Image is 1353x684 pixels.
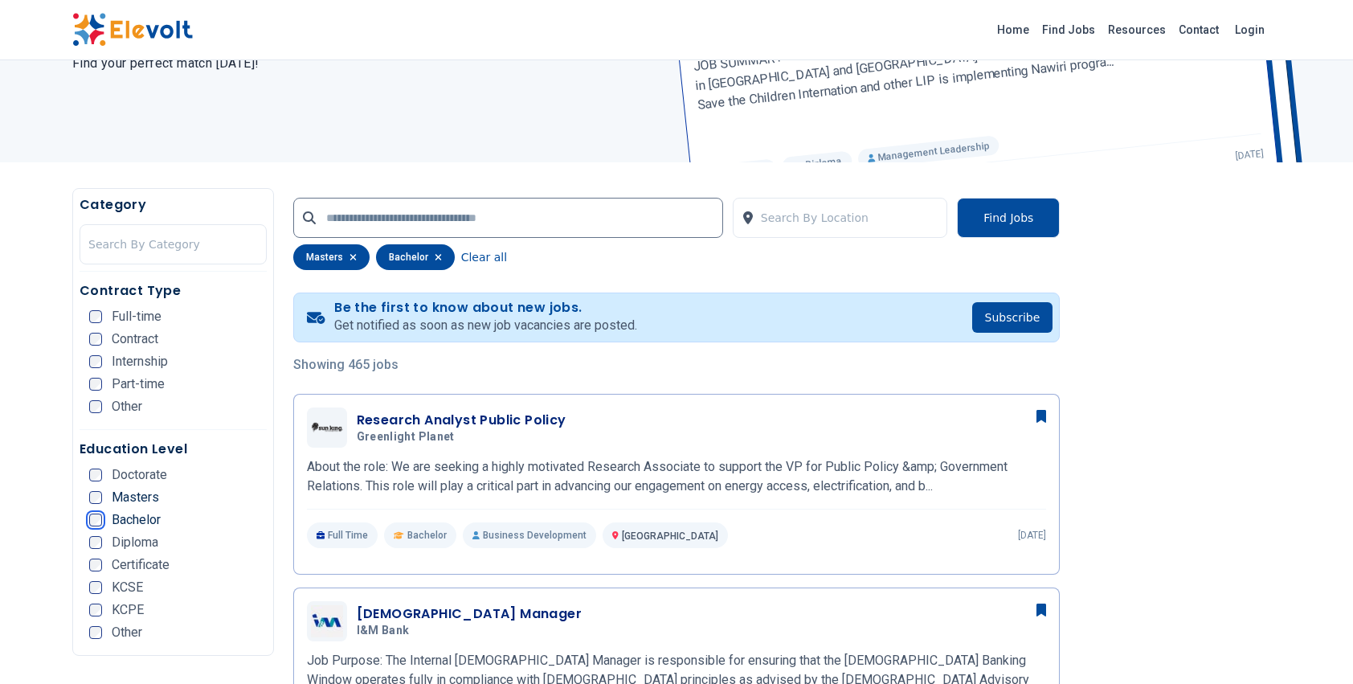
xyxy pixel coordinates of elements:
span: KCPE [112,604,144,616]
p: About the role: We are seeking a highly motivated Research Associate to support the VP for Public... [307,457,1047,496]
div: masters [293,244,370,270]
button: Clear all [461,244,507,270]
p: [DATE] [1018,529,1046,542]
span: Greenlight Planet [357,430,455,444]
p: Showing 465 jobs [293,355,1061,375]
a: Contact [1172,17,1225,43]
input: Bachelor [89,514,102,526]
input: Doctorate [89,469,102,481]
span: Bachelor [407,529,447,542]
input: Certificate [89,559,102,571]
span: Other [112,626,142,639]
a: Resources [1102,17,1172,43]
p: Business Development [463,522,596,548]
h3: [DEMOGRAPHIC_DATA] Manager [357,604,582,624]
input: Contract [89,333,102,346]
span: Certificate [112,559,170,571]
span: Internship [112,355,168,368]
span: Other [112,400,142,413]
h5: Education Level [80,440,267,459]
span: Doctorate [112,469,167,481]
img: Greenlight Planet [311,422,343,432]
input: KCPE [89,604,102,616]
input: Masters [89,491,102,504]
p: Full Time [307,522,378,548]
h5: Category [80,195,267,215]
input: Internship [89,355,102,368]
span: Bachelor [112,514,161,526]
button: Subscribe [972,302,1053,333]
h3: Research Analyst Public Policy [357,411,566,430]
h5: Contract Type [80,281,267,301]
a: Find Jobs [1036,17,1102,43]
img: I&M Bank [311,605,343,637]
span: Contract [112,333,158,346]
input: Part-time [89,378,102,391]
span: [GEOGRAPHIC_DATA] [622,530,718,542]
input: Other [89,626,102,639]
a: Greenlight PlanetResearch Analyst Public PolicyGreenlight PlanetAbout the role: We are seeking a ... [307,408,1047,548]
input: KCSE [89,581,102,594]
span: Diploma [112,536,158,549]
h4: Be the first to know about new jobs. [334,300,637,316]
iframe: Chat Widget [1273,607,1353,684]
button: Find Jobs [957,198,1060,238]
span: Part-time [112,378,165,391]
p: Get notified as soon as new job vacancies are posted. [334,316,637,335]
span: KCSE [112,581,143,594]
input: Diploma [89,536,102,549]
img: Elevolt [72,13,193,47]
input: Other [89,400,102,413]
span: Masters [112,491,159,504]
span: I&M Bank [357,624,410,638]
a: Login [1225,14,1274,46]
input: Full-time [89,310,102,323]
a: Home [991,17,1036,43]
span: Full-time [112,310,161,323]
div: bachelor [376,244,455,270]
